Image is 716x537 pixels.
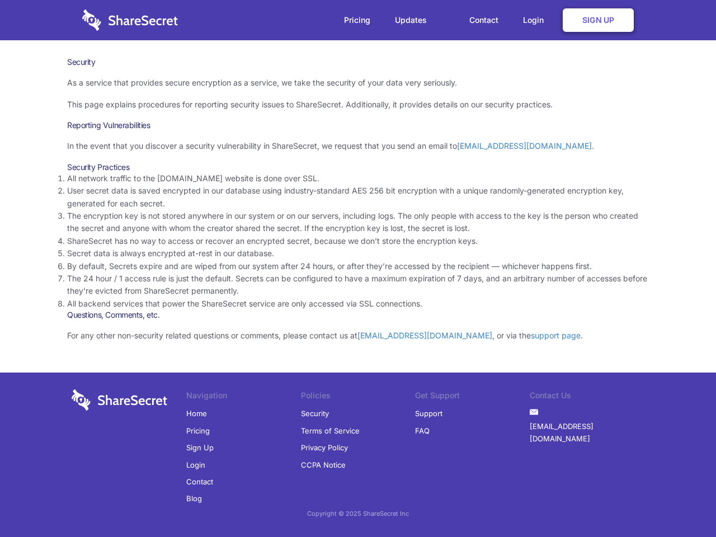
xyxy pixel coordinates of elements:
[415,422,430,439] a: FAQ
[67,185,649,210] li: User secret data is saved encrypted in our database using industry-standard AES 256 bit encryptio...
[186,473,213,490] a: Contact
[186,405,207,422] a: Home
[67,120,649,130] h3: Reporting Vulnerabilities
[186,490,202,507] a: Blog
[67,162,649,172] h3: Security Practices
[67,98,649,111] p: This page explains procedures for reporting security issues to ShareSecret. Additionally, it prov...
[67,272,649,298] li: The 24 hour / 1 access rule is just the default. Secrets can be configured to have a maximum expi...
[67,247,649,260] li: Secret data is always encrypted at-rest in our database.
[301,389,416,405] li: Policies
[457,141,592,150] a: [EMAIL_ADDRESS][DOMAIN_NAME]
[458,3,510,37] a: Contact
[301,456,346,473] a: CCPA Notice
[531,331,581,340] a: support page
[186,422,210,439] a: Pricing
[67,210,649,235] li: The encryption key is not stored anywhere in our system or on our servers, including logs. The on...
[186,389,301,405] li: Navigation
[67,310,649,320] h3: Questions, Comments, etc.
[357,331,492,340] a: [EMAIL_ADDRESS][DOMAIN_NAME]
[72,389,167,411] img: logo-wordmark-white-trans-d4663122ce5f474addd5e946df7df03e33cb6a1c49d2221995e7729f52c070b2.svg
[67,260,649,272] li: By default, Secrets expire and are wiped from our system after 24 hours, or after they’re accesse...
[301,439,348,456] a: Privacy Policy
[186,439,214,456] a: Sign Up
[67,140,649,152] p: In the event that you discover a security vulnerability in ShareSecret, we request that you send ...
[563,8,634,32] a: Sign Up
[301,405,329,422] a: Security
[512,3,560,37] a: Login
[82,10,178,31] img: logo-wordmark-white-trans-d4663122ce5f474addd5e946df7df03e33cb6a1c49d2221995e7729f52c070b2.svg
[67,57,649,67] h1: Security
[301,422,360,439] a: Terms of Service
[67,235,649,247] li: ShareSecret has no way to access or recover an encrypted secret, because we don’t store the encry...
[415,405,442,422] a: Support
[67,172,649,185] li: All network traffic to the [DOMAIN_NAME] website is done over SSL.
[67,329,649,342] p: For any other non-security related questions or comments, please contact us at , or via the .
[530,418,644,447] a: [EMAIL_ADDRESS][DOMAIN_NAME]
[530,389,644,405] li: Contact Us
[67,77,649,89] p: As a service that provides secure encryption as a service, we take the security of your data very...
[67,298,649,310] li: All backend services that power the ShareSecret service are only accessed via SSL connections.
[415,389,530,405] li: Get Support
[186,456,205,473] a: Login
[333,3,381,37] a: Pricing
